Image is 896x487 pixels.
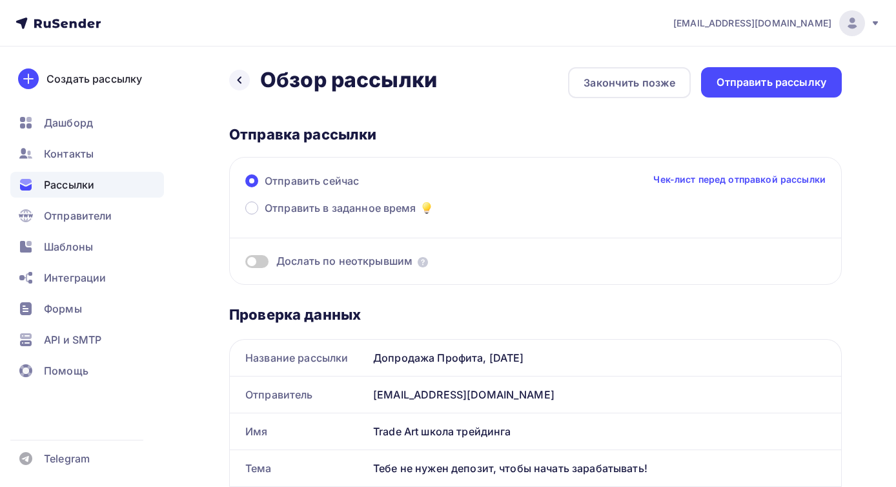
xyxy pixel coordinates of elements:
span: Формы [44,301,82,316]
a: Шаблоны [10,234,164,260]
a: [EMAIL_ADDRESS][DOMAIN_NAME] [673,10,881,36]
span: Помощь [44,363,88,378]
span: Отправить сейчас [265,173,359,189]
span: Дашборд [44,115,93,130]
div: Тебе не нужен депозит, чтобы начать зарабатывать! [368,450,841,486]
div: Закончить позже [584,75,675,90]
div: Проверка данных [229,306,842,324]
h2: Обзор рассылки [260,67,437,93]
span: Дослать по неоткрывшим [276,254,412,269]
a: Отправители [10,203,164,229]
div: Trade Art школа трейдинга [368,413,841,450]
span: Отправить в заданное время [265,200,416,216]
a: Чек-лист перед отправкой рассылки [653,173,826,186]
a: Контакты [10,141,164,167]
span: Отправители [44,208,112,223]
span: Интеграции [44,270,106,285]
span: Шаблоны [44,239,93,254]
a: Дашборд [10,110,164,136]
span: API и SMTP [44,332,101,347]
div: Отправка рассылки [229,125,842,143]
span: Контакты [44,146,94,161]
span: Telegram [44,451,90,466]
span: Рассылки [44,177,94,192]
a: Рассылки [10,172,164,198]
div: Отправитель [230,377,368,413]
div: Имя [230,413,368,450]
div: Создать рассылку [46,71,142,87]
div: Допродажа Профита, [DATE] [368,340,841,376]
div: [EMAIL_ADDRESS][DOMAIN_NAME] [368,377,841,413]
div: Тема [230,450,368,486]
a: Формы [10,296,164,322]
div: Название рассылки [230,340,368,376]
div: Отправить рассылку [717,75,826,90]
span: [EMAIL_ADDRESS][DOMAIN_NAME] [673,17,831,30]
